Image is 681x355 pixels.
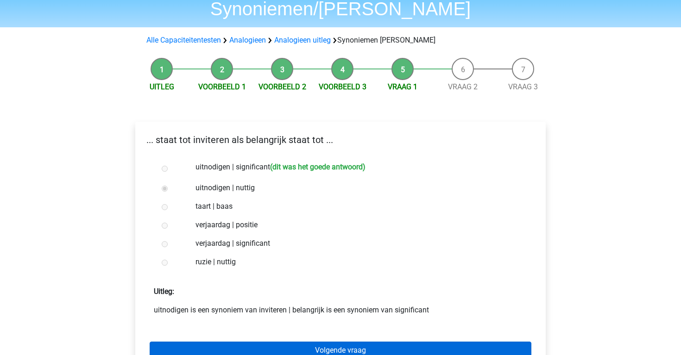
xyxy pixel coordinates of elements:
[229,36,266,44] a: Analogieen
[150,82,174,91] a: Uitleg
[195,238,516,249] label: verjaardag | significant
[195,162,516,175] label: uitnodigen | significant
[319,82,366,91] a: Voorbeeld 3
[195,256,516,268] label: ruzie | nuttig
[143,35,538,46] div: Synoniemen [PERSON_NAME]
[195,201,516,212] label: taart | baas
[143,133,538,147] p: ... staat tot inviteren als belangrijk staat tot ...
[154,305,527,316] p: uitnodigen is een synoniem van inviteren | belangrijk is een synoniem van significant
[198,82,246,91] a: Voorbeeld 1
[270,162,366,171] h6: (dit was het goede antwoord)
[259,82,306,91] a: Voorbeeld 2
[448,82,478,91] a: Vraag 2
[146,36,221,44] a: Alle Capaciteitentesten
[195,219,516,230] label: verjaardag | positie
[195,182,516,193] label: uitnodigen | nuttig
[388,82,417,91] a: Vraag 1
[154,287,174,296] strong: Uitleg:
[274,36,331,44] a: Analogieen uitleg
[508,82,538,91] a: Vraag 3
